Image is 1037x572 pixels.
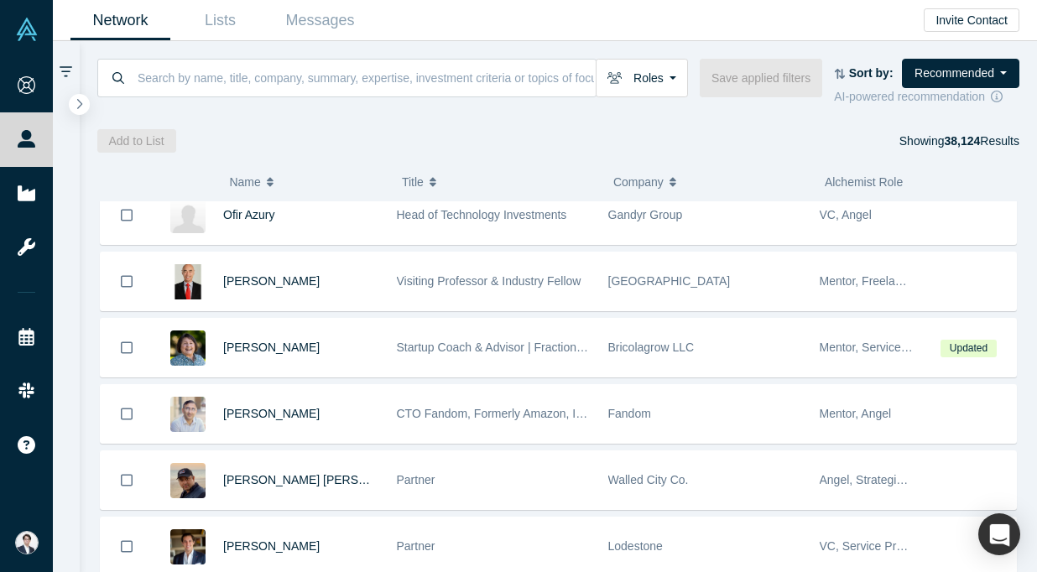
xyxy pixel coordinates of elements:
span: Lodestone [608,539,663,553]
button: Add to List [97,129,176,153]
span: Angel, Strategic Investor [820,473,948,486]
span: Updated [941,340,996,357]
span: Title [402,164,424,200]
img: Ofir Azury's Profile Image [170,198,206,233]
button: Company [613,164,807,200]
span: VC, Angel [820,208,872,221]
img: Ann Marie Kenitzer's Profile Image [170,330,206,366]
div: Showing [899,129,1019,153]
img: Alchemist Vault Logo [15,18,39,41]
a: Lists [170,1,270,40]
span: Company [613,164,664,200]
div: AI-powered recommendation [834,88,1019,106]
span: Mentor, Angel [820,407,892,420]
button: Save applied filters [700,59,822,97]
span: Fandom [608,407,651,420]
button: Bookmark [101,451,153,509]
span: Mentor, Freelancer / Consultant [820,274,984,288]
img: Eisuke Shimizu's Account [15,531,39,554]
input: Search by name, title, company, summary, expertise, investment criteria or topics of focus [136,58,596,97]
span: Walled City Co. [608,473,689,486]
span: Partner [397,473,435,486]
a: Ofir Azury [223,208,274,221]
img: Patrick Baird's Profile Image [170,529,206,564]
img: Shoaib Zahid Malik's Profile Image [170,463,206,498]
button: Invite Contact [924,8,1019,32]
a: [PERSON_NAME] [223,539,320,553]
span: Name [229,164,260,200]
span: Gandyr Group [608,208,683,221]
span: Alchemist Role [825,175,903,189]
a: Messages [270,1,370,40]
button: Bookmark [101,385,153,443]
span: Head of Technology Investments [397,208,567,221]
span: Visiting Professor & Industry Fellow [397,274,581,288]
button: Bookmark [101,319,153,377]
a: [PERSON_NAME] [223,341,320,354]
a: [PERSON_NAME] [223,274,320,288]
img: Po Wu's Profile Image [170,264,206,299]
button: Roles [596,59,688,97]
button: Title [402,164,596,200]
button: Bookmark [101,186,153,244]
img: Adil Ajmal's Profile Image [170,397,206,432]
span: CTO Fandom, Formerly Amazon, Intuit, LendingHome [397,407,678,420]
button: Bookmark [101,252,153,310]
a: Network [70,1,170,40]
span: Partner [397,539,435,553]
span: Results [944,134,1019,148]
span: Bricolagrow LLC [608,341,695,354]
strong: Sort by: [849,66,894,80]
strong: 38,124 [944,134,980,148]
a: [PERSON_NAME] [PERSON_NAME] [223,473,419,486]
button: Recommended [902,59,1019,88]
span: [GEOGRAPHIC_DATA] [608,274,731,288]
a: [PERSON_NAME] [223,407,320,420]
button: Name [229,164,384,200]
